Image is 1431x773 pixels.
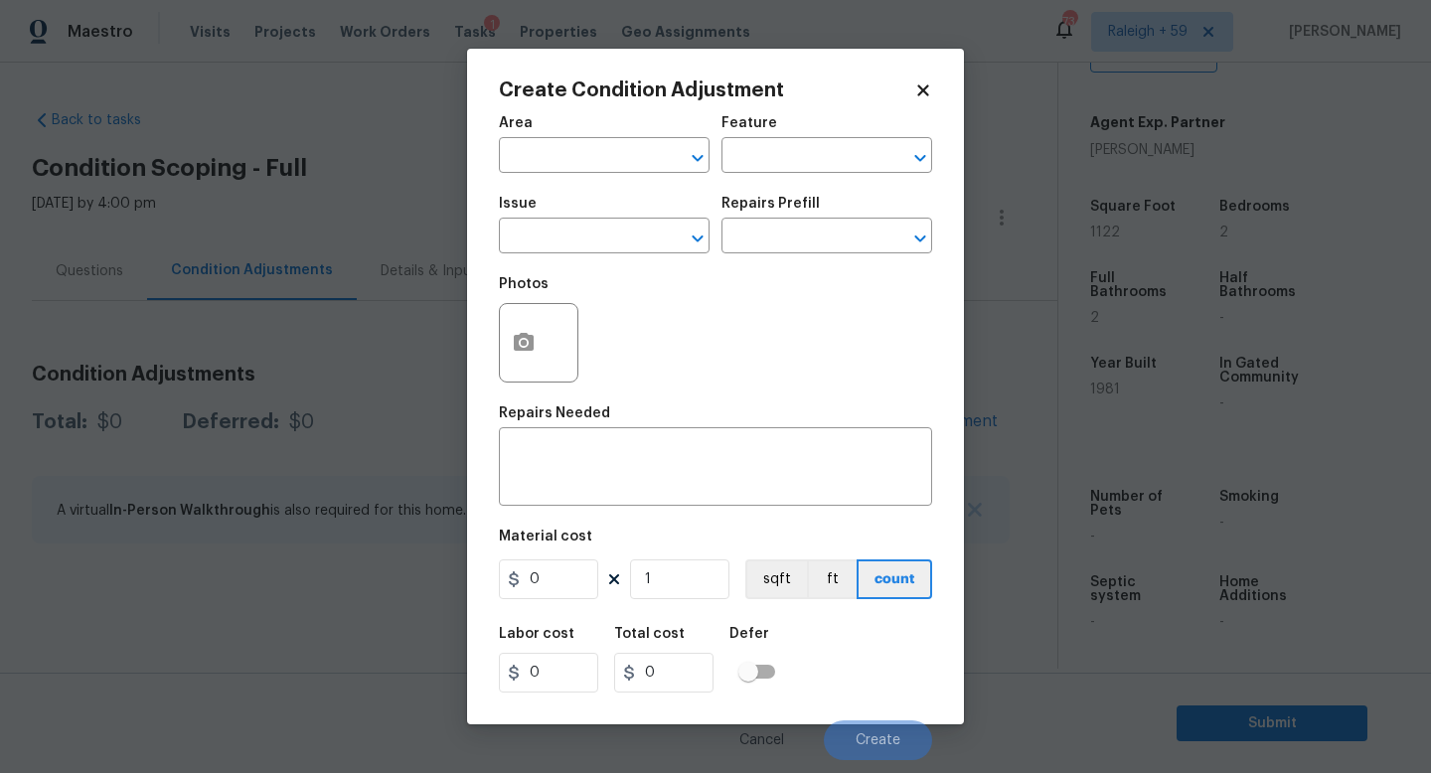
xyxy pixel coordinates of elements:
button: Open [906,144,934,172]
h5: Defer [729,627,769,641]
h5: Issue [499,197,537,211]
h5: Material cost [499,530,592,543]
span: Create [856,733,900,748]
button: sqft [745,559,807,599]
h5: Repairs Needed [499,406,610,420]
button: ft [807,559,857,599]
button: Open [684,144,712,172]
button: count [857,559,932,599]
button: Cancel [708,720,816,760]
h5: Repairs Prefill [721,197,820,211]
button: Create [824,720,932,760]
h5: Area [499,116,533,130]
span: Cancel [739,733,784,748]
button: Open [684,225,712,252]
h5: Total cost [614,627,685,641]
h5: Labor cost [499,627,574,641]
button: Open [906,225,934,252]
h5: Feature [721,116,777,130]
h5: Photos [499,277,549,291]
h2: Create Condition Adjustment [499,80,914,100]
